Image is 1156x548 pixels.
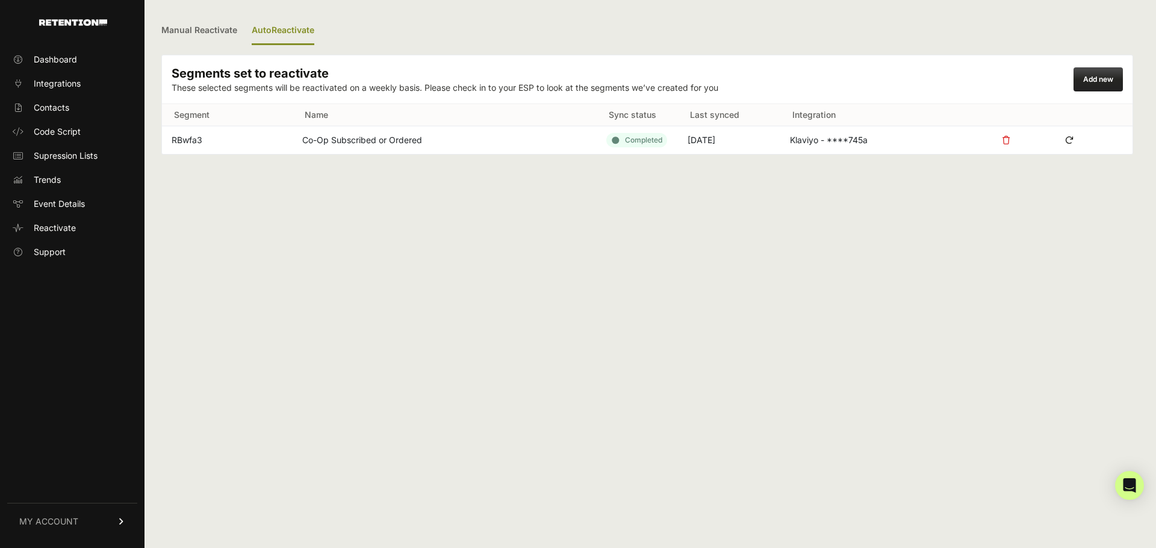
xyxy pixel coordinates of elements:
[7,122,137,141] a: Code Script
[34,246,66,258] span: Support
[172,82,718,94] p: These selected segments will be reactivated on a weekly basis. Please check in to your ESP to loo...
[7,242,137,262] a: Support
[34,150,98,162] span: Supression Lists
[34,102,69,114] span: Contacts
[678,126,780,155] td: [DATE]
[7,98,137,117] a: Contacts
[1083,75,1113,84] a: Add new
[162,104,293,126] th: Segment
[7,218,137,238] a: Reactivate
[34,78,81,90] span: Integrations
[39,19,107,26] img: Retention.com
[7,503,137,540] a: MY ACCOUNT
[7,74,137,93] a: Integrations
[34,126,81,138] span: Code Script
[34,198,85,210] span: Event Details
[252,17,314,45] div: AutoReactivate
[7,146,137,165] a: Supression Lists
[162,126,293,155] td: RBwfa3
[7,194,137,214] a: Event Details
[172,65,718,82] h3: Segments set to reactivate
[780,104,992,126] th: Integration
[19,516,78,528] span: MY ACCOUNT
[678,104,780,126] th: Last synced
[161,17,237,45] a: Manual Reactivate
[293,126,597,155] td: Co-Op Subscribed or Ordered
[606,133,667,147] div: Completed
[293,104,597,126] th: Name
[34,222,76,234] span: Reactivate
[34,174,61,186] span: Trends
[7,170,137,189] a: Trends
[597,104,678,126] th: Sync status
[1115,471,1144,500] div: Open Intercom Messenger
[34,54,77,66] span: Dashboard
[7,50,137,69] a: Dashboard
